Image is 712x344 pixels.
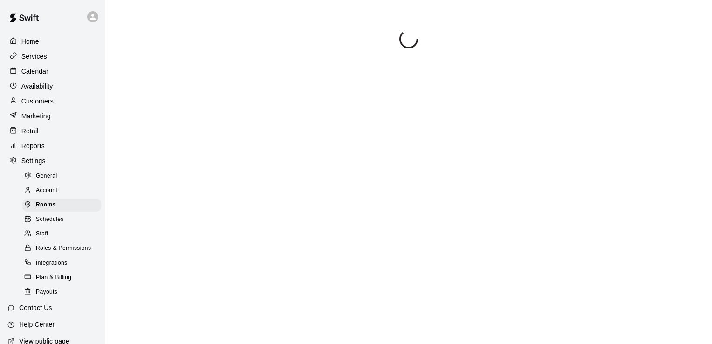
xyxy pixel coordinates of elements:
[21,82,53,91] p: Availability
[22,242,101,255] div: Roles & Permissions
[36,215,64,224] span: Schedules
[7,109,97,123] a: Marketing
[22,270,105,285] a: Plan & Billing
[36,244,91,253] span: Roles & Permissions
[36,273,71,282] span: Plan & Billing
[7,34,97,48] a: Home
[21,111,51,121] p: Marketing
[22,184,101,197] div: Account
[7,139,97,153] a: Reports
[22,256,105,270] a: Integrations
[36,259,68,268] span: Integrations
[7,49,97,63] a: Services
[22,227,105,241] a: Staff
[36,172,57,181] span: General
[22,198,105,213] a: Rooms
[7,124,97,138] a: Retail
[21,126,39,136] p: Retail
[21,156,46,165] p: Settings
[36,288,57,297] span: Payouts
[7,154,97,168] a: Settings
[7,94,97,108] a: Customers
[22,199,101,212] div: Rooms
[22,257,101,270] div: Integrations
[21,37,39,46] p: Home
[22,241,105,256] a: Roles & Permissions
[22,285,105,299] a: Payouts
[21,96,54,106] p: Customers
[36,186,57,195] span: Account
[22,286,101,299] div: Payouts
[21,67,48,76] p: Calendar
[22,227,101,241] div: Staff
[36,229,48,239] span: Staff
[21,52,47,61] p: Services
[7,64,97,78] a: Calendar
[22,183,105,198] a: Account
[19,320,55,329] p: Help Center
[22,213,101,226] div: Schedules
[22,213,105,227] a: Schedules
[22,170,101,183] div: General
[7,79,97,93] a: Availability
[19,303,52,312] p: Contact Us
[22,169,105,183] a: General
[36,200,56,210] span: Rooms
[22,271,101,284] div: Plan & Billing
[21,141,45,151] p: Reports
